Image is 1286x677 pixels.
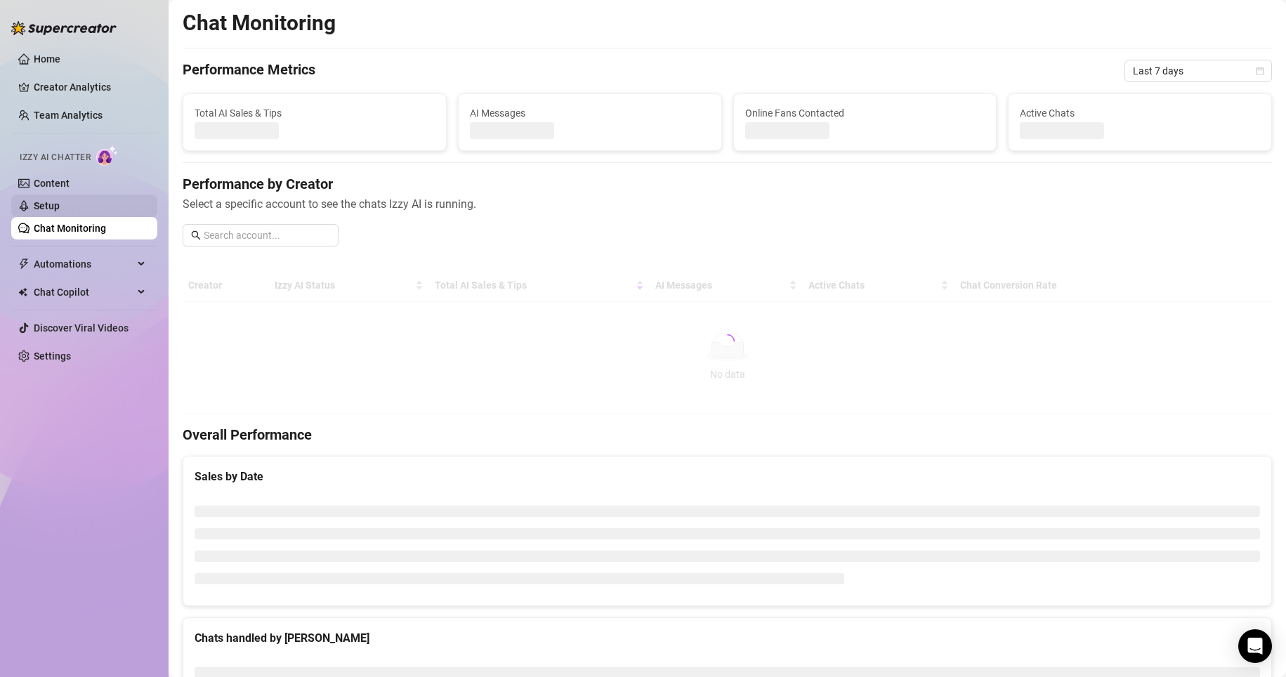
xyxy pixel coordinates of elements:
[1133,60,1264,81] span: Last 7 days
[18,287,27,297] img: Chat Copilot
[195,105,435,121] span: Total AI Sales & Tips
[96,145,118,166] img: AI Chatter
[34,110,103,121] a: Team Analytics
[34,76,146,98] a: Creator Analytics
[745,105,985,121] span: Online Fans Contacted
[183,10,336,37] h2: Chat Monitoring
[195,629,1260,647] div: Chats handled by [PERSON_NAME]
[195,468,1260,485] div: Sales by Date
[34,350,71,362] a: Settings
[11,21,117,35] img: logo-BBDzfeDw.svg
[34,281,133,303] span: Chat Copilot
[1238,629,1272,663] div: Open Intercom Messenger
[34,200,60,211] a: Setup
[1256,67,1264,75] span: calendar
[34,178,70,189] a: Content
[18,258,29,270] span: thunderbolt
[20,151,91,164] span: Izzy AI Chatter
[34,223,106,234] a: Chat Monitoring
[1020,105,1260,121] span: Active Chats
[183,425,1272,445] h4: Overall Performance
[191,230,201,240] span: search
[721,334,735,348] span: loading
[183,60,315,82] h4: Performance Metrics
[34,53,60,65] a: Home
[183,174,1272,194] h4: Performance by Creator
[183,195,1272,213] span: Select a specific account to see the chats Izzy AI is running.
[34,253,133,275] span: Automations
[34,322,129,334] a: Discover Viral Videos
[204,228,330,243] input: Search account...
[470,105,710,121] span: AI Messages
